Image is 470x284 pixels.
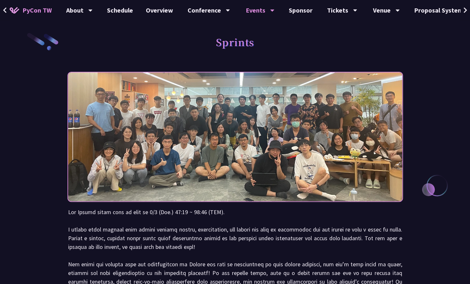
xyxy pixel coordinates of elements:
[216,32,254,52] h1: Sprints
[22,5,52,15] span: PyCon TW
[3,2,58,18] a: PyCon TW
[68,55,402,219] img: Photo of PyCon Taiwan Sprints
[10,7,19,14] img: Home icon of PyCon TW 2025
